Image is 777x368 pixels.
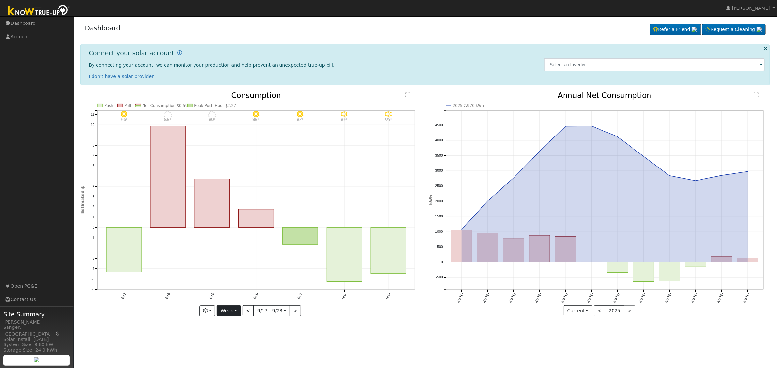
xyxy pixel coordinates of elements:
[89,62,335,68] span: By connecting your account, we can monitor your production and help prevent an unexpected true-up...
[477,233,498,262] rect: onclick=""
[341,111,347,118] i: 9/22 - MostlyClear
[659,262,680,281] rect: onclick=""
[93,144,94,147] text: 8
[691,293,699,304] text: [DATE]
[732,6,770,11] span: [PERSON_NAME]
[754,92,759,98] text: 
[91,288,94,291] text: -6
[435,169,443,173] text: 3000
[3,347,70,354] div: Storage Size: 24.0 kWh
[435,230,443,233] text: 1000
[91,247,94,250] text: -2
[120,293,127,300] text: 9/17
[3,336,70,343] div: Solar Install: [DATE]
[737,258,758,262] rect: onclick=""
[428,195,433,205] text: kWh
[93,154,94,158] text: 7
[89,74,154,79] a: I don't have a solar provider
[124,104,131,108] text: Pull
[406,92,411,98] text: 
[93,195,94,199] text: 3
[385,111,392,118] i: 9/23 - Clear
[118,118,130,121] p: 96°
[441,261,443,264] text: 0
[692,27,697,32] img: retrieve
[650,24,701,35] a: Refer a Friend
[253,111,259,118] i: 9/20 - MostlyClear
[142,104,188,108] text: Net Consumption $0.59
[685,262,706,267] rect: onclick=""
[55,331,61,337] a: Map
[435,184,443,188] text: 2500
[104,104,113,108] text: Push
[164,293,171,300] text: 9/18
[702,24,766,35] a: Request a Cleaning
[3,310,70,319] span: Site Summary
[290,305,301,316] button: >
[642,155,645,158] circle: onclick=""
[607,262,628,273] rect: onclick=""
[639,293,647,304] text: [DATE]
[327,228,362,282] rect: onclick=""
[217,305,241,316] button: Week
[243,305,254,316] button: <
[91,113,94,117] text: 11
[80,186,85,214] text: Estimated $
[91,267,94,271] text: -4
[194,104,236,108] text: Peak Push Hour $2.27
[743,293,751,304] text: [DATE]
[93,164,94,168] text: 6
[93,134,94,137] text: 9
[121,111,127,118] i: 9/17 - Clear
[435,123,443,127] text: 4500
[633,262,654,282] rect: onclick=""
[93,175,94,178] text: 5
[538,151,541,153] circle: onclick=""
[435,215,443,218] text: 1500
[106,228,142,272] rect: onclick=""
[558,91,651,100] text: Annual Net Consumption
[435,154,443,157] text: 3500
[91,236,94,240] text: -1
[512,177,515,180] circle: onclick=""
[150,126,186,228] rect: onclick=""
[5,4,74,18] img: Know True-Up
[382,118,395,121] p: 94°
[3,324,70,338] div: Sanger, [GEOGRAPHIC_DATA]
[460,229,463,231] circle: onclick=""
[253,305,290,316] button: 9/17 - 9/23
[594,305,605,316] button: <
[85,24,121,32] a: Dashboard
[456,293,464,304] text: [DATE]
[208,111,216,118] i: 9/19 - Cloudy
[34,357,39,362] img: retrieve
[586,293,594,304] text: [DATE]
[720,174,723,177] circle: onclick=""
[371,228,406,274] rect: onclick=""
[668,174,671,177] circle: onclick=""
[93,216,94,219] text: 1
[544,58,765,71] input: Select an Inverter
[561,293,568,304] text: [DATE]
[482,293,490,304] text: [DATE]
[534,293,542,304] text: [DATE]
[436,276,443,279] text: -500
[435,139,443,142] text: 4000
[616,136,619,138] circle: onclick=""
[283,228,318,245] rect: onclick=""
[503,239,524,262] rect: onclick=""
[3,319,70,326] div: [PERSON_NAME]
[564,125,567,128] circle: onclick=""
[297,293,303,300] text: 9/21
[451,230,472,262] rect: onclick=""
[206,118,218,121] p: 80°
[694,180,697,182] circle: onclick=""
[508,293,516,304] text: [DATE]
[341,293,347,300] text: 9/22
[91,123,94,127] text: 10
[435,200,443,203] text: 2000
[297,111,303,118] i: 9/21 - MostlyClear
[239,209,274,228] rect: onclick=""
[747,170,749,173] circle: onclick=""
[231,91,281,100] text: Consumption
